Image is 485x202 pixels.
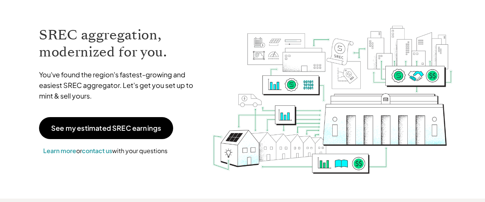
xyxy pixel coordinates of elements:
a: contact us [82,147,112,155]
p: You've found the region's fastest-growing and easiest SREC aggregator. Let's get you set up to mi... [39,69,200,101]
p: or with your questions [39,146,172,156]
h1: SREC aggregation, modernized for you. [39,27,200,61]
img: RECmint value cycle [212,6,454,176]
a: Learn more [43,147,76,155]
a: See my estimated SREC earnings [39,117,173,139]
p: See my estimated SREC earnings [51,125,161,132]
